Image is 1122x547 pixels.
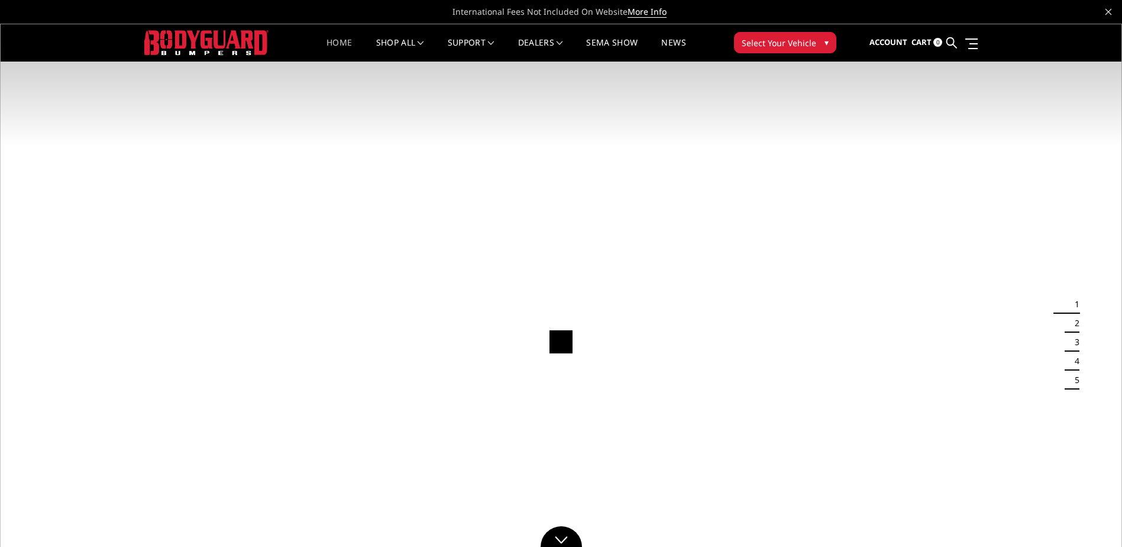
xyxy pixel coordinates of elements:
a: Home [326,38,352,62]
a: SEMA Show [586,38,638,62]
a: Dealers [518,38,563,62]
a: Account [869,27,907,59]
span: Cart [911,37,932,47]
span: Select Your Vehicle [742,37,816,49]
a: Support [448,38,494,62]
button: 2 of 5 [1068,314,1079,333]
button: 3 of 5 [1068,333,1079,352]
span: 0 [933,38,942,47]
a: Cart 0 [911,27,942,59]
button: 5 of 5 [1068,371,1079,390]
a: Click to Down [541,526,582,547]
button: 1 of 5 [1068,295,1079,314]
button: 4 of 5 [1068,352,1079,371]
a: More Info [628,6,667,18]
span: ▾ [824,36,829,49]
img: BODYGUARD BUMPERS [144,30,269,54]
span: Account [869,37,907,47]
button: Select Your Vehicle [734,32,836,53]
a: News [661,38,686,62]
a: shop all [376,38,424,62]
